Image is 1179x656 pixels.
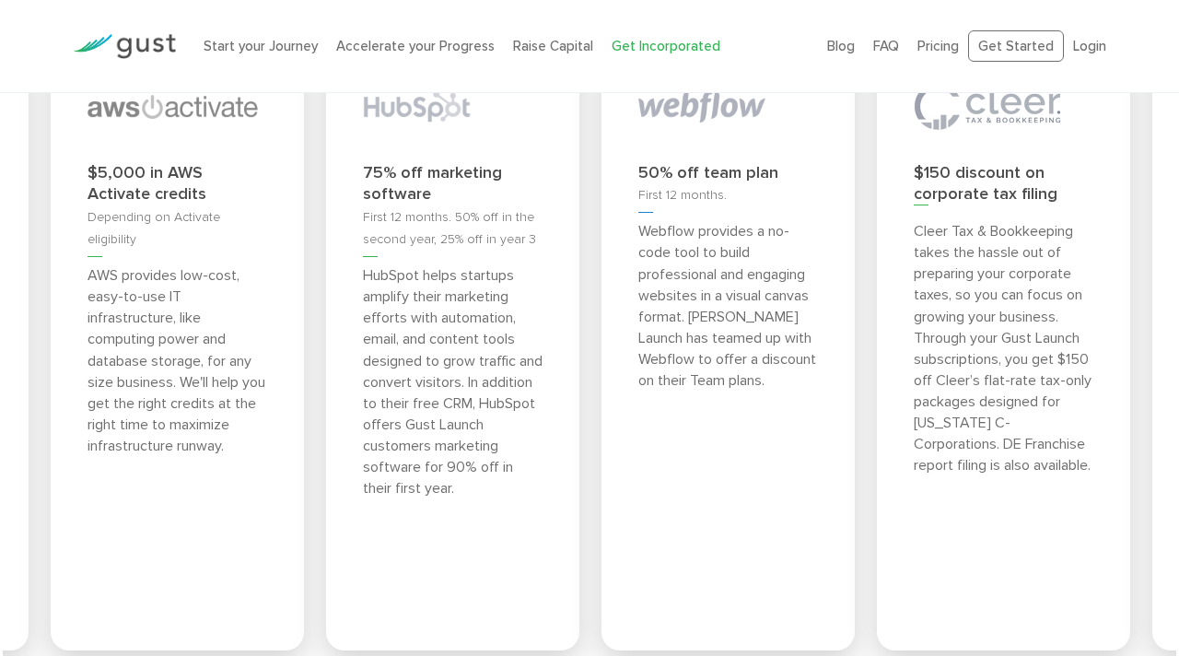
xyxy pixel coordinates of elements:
[363,162,543,206] div: 75% off marketing software
[612,38,720,54] a: Get Incorporated
[88,162,267,206] div: $5,000 in AWS Activate credits
[914,162,1093,206] div: $150 discount on corporate tax filing
[88,209,220,257] span: Depending on Activate eligibility
[873,38,899,54] a: FAQ
[1073,38,1106,54] a: Login
[827,38,855,54] a: Blog
[336,38,495,54] a: Accelerate your Progress
[204,38,318,54] a: Start your Journey
[638,187,727,213] span: First 12 months.
[513,38,593,54] a: Raise Capital
[914,220,1093,474] p: Cleer Tax & Bookkeeping takes the hassle out of preparing your corporate taxes, so you can focus ...
[363,264,543,498] p: HubSpot helps startups amplify their marketing efforts with automation, email, and content tools ...
[88,264,267,455] p: AWS provides low-cost, easy-to-use IT infrastructure, like computing power and database storage, ...
[638,220,818,390] p: Webflow provides a no-code tool to build professional and engaging websites in a visual canvas fo...
[914,70,1061,144] img: Cleer Tax Bookeeping Logo
[88,70,258,144] img: Aws
[73,34,176,59] img: Gust Logo
[638,70,765,144] img: Webflow
[363,209,536,257] span: First 12 months. 50% off in the second year, 25% off in year 3
[968,30,1064,63] a: Get Started
[917,38,959,54] a: Pricing
[638,162,818,184] div: 50% off team plan
[363,70,471,144] img: Hubspot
